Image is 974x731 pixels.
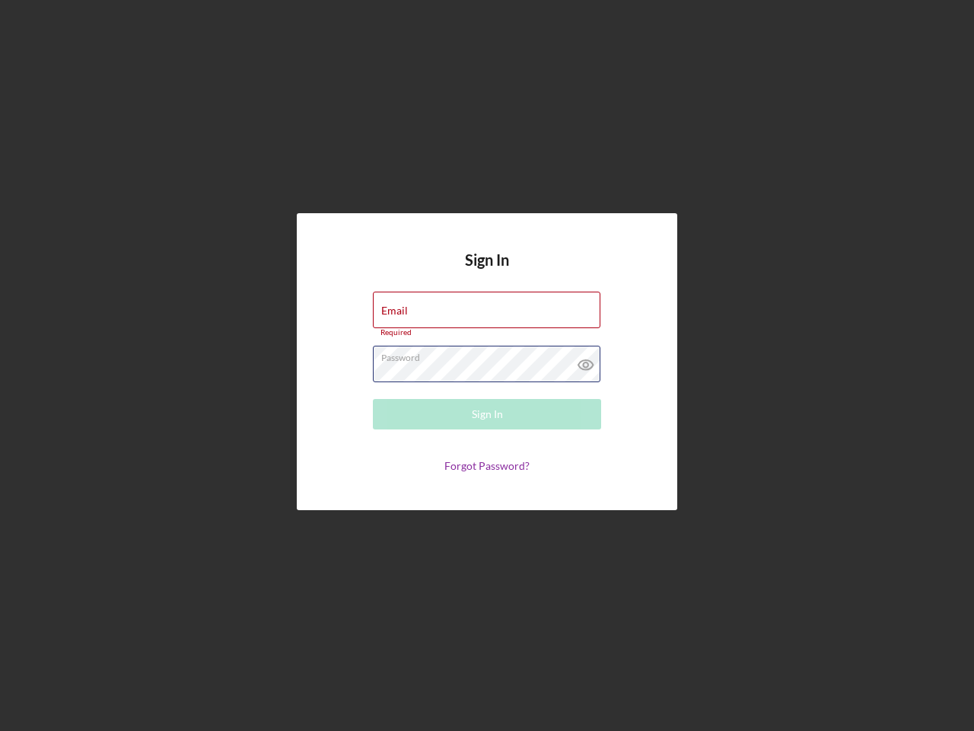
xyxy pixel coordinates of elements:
h4: Sign In [465,251,509,292]
div: Required [373,328,601,337]
div: Sign In [472,399,503,429]
button: Sign In [373,399,601,429]
a: Forgot Password? [444,459,530,472]
label: Email [381,305,408,317]
label: Password [381,346,600,363]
